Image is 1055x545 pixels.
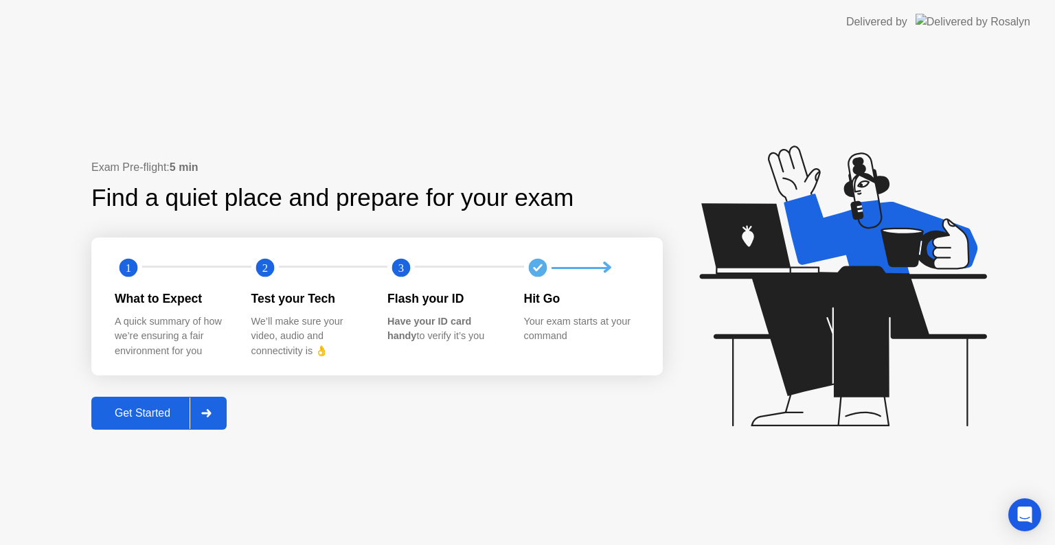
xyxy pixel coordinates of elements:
div: A quick summary of how we’re ensuring a fair environment for you [115,314,229,359]
div: Flash your ID [387,290,502,308]
img: Delivered by Rosalyn [916,14,1030,30]
div: Hit Go [524,290,639,308]
div: Open Intercom Messenger [1008,498,1041,531]
text: 1 [126,262,131,275]
div: We’ll make sure your video, audio and connectivity is 👌 [251,314,366,359]
div: Delivered by [846,14,907,30]
text: 3 [398,262,404,275]
div: Your exam starts at your command [524,314,639,344]
div: Find a quiet place and prepare for your exam [91,180,576,216]
button: Get Started [91,397,227,430]
div: Get Started [95,407,190,419]
div: Test your Tech [251,290,366,308]
text: 2 [262,262,267,275]
b: 5 min [170,161,198,173]
div: to verify it’s you [387,314,502,344]
b: Have your ID card handy [387,316,471,342]
div: Exam Pre-flight: [91,159,663,176]
div: What to Expect [115,290,229,308]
